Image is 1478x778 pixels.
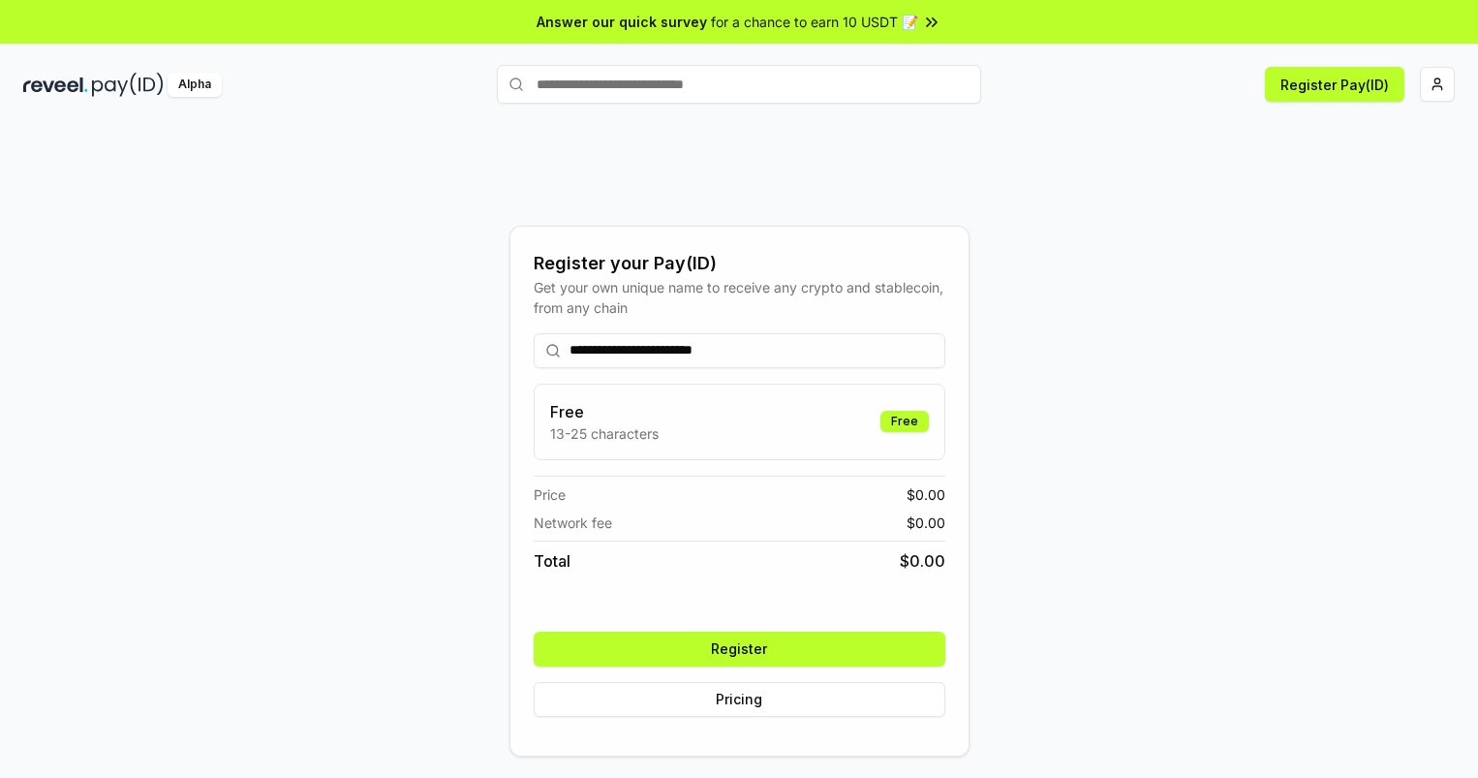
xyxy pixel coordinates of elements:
[168,73,222,97] div: Alpha
[550,400,659,423] h3: Free
[907,513,945,533] span: $ 0.00
[534,513,612,533] span: Network fee
[537,12,707,32] span: Answer our quick survey
[534,682,945,717] button: Pricing
[23,73,88,97] img: reveel_dark
[550,423,659,444] p: 13-25 characters
[534,277,945,318] div: Get your own unique name to receive any crypto and stablecoin, from any chain
[900,549,945,573] span: $ 0.00
[534,632,945,667] button: Register
[1265,67,1404,102] button: Register Pay(ID)
[907,484,945,505] span: $ 0.00
[711,12,918,32] span: for a chance to earn 10 USDT 📝
[534,484,566,505] span: Price
[534,549,570,573] span: Total
[534,250,945,277] div: Register your Pay(ID)
[880,411,929,432] div: Free
[92,73,164,97] img: pay_id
